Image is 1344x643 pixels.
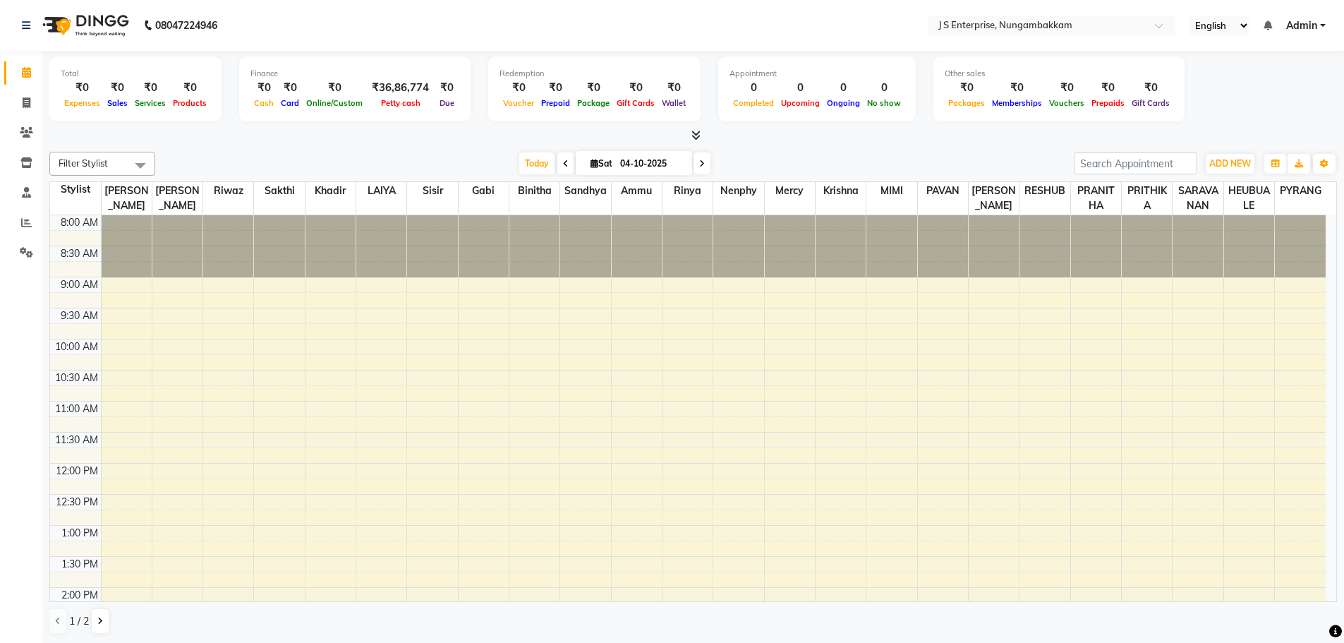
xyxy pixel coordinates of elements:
div: ₹0 [613,80,658,96]
span: [PERSON_NAME] [969,182,1019,215]
div: 2:00 PM [59,588,101,603]
div: ₹36,86,774 [366,80,435,96]
span: Admin [1286,18,1317,33]
div: 12:00 PM [53,464,101,479]
span: Upcoming [777,98,823,108]
span: Packages [945,98,988,108]
span: riwaz [203,182,253,200]
span: sisir [407,182,457,200]
span: rinya [662,182,713,200]
span: Due [436,98,458,108]
span: ammu [612,182,662,200]
span: Prepaids [1088,98,1128,108]
span: ADD NEW [1209,158,1251,169]
span: LAIYA [356,182,406,200]
span: krishna [816,182,866,200]
div: 1:00 PM [59,526,101,541]
input: Search Appointment [1074,152,1197,174]
div: 9:30 AM [58,308,101,323]
div: 11:00 AM [52,402,101,416]
div: ₹0 [104,80,131,96]
div: 8:00 AM [58,215,101,230]
div: 0 [729,80,777,96]
span: nenphy [713,182,763,200]
button: ADD NEW [1206,154,1254,174]
span: HEUBUALE [1224,182,1274,215]
div: 10:00 AM [52,339,101,354]
div: Total [61,68,210,80]
div: 1:30 PM [59,557,101,572]
span: binitha [509,182,559,200]
span: No show [864,98,904,108]
div: Other sales [945,68,1173,80]
div: ₹0 [131,80,169,96]
span: Filter Stylist [59,157,108,169]
img: logo [36,6,133,45]
span: Sales [104,98,131,108]
div: ₹0 [945,80,988,96]
span: Today [519,152,555,174]
span: Vouchers [1046,98,1088,108]
span: SARAVANAN [1173,182,1223,215]
span: Products [169,98,210,108]
span: MIMI [866,182,916,200]
div: 12:30 PM [53,495,101,510]
span: Memberships [988,98,1046,108]
div: ₹0 [1088,80,1128,96]
span: sakthi [254,182,304,200]
span: PRITHIKA [1122,182,1172,215]
span: mercy [765,182,815,200]
span: sandhya [560,182,610,200]
span: Prepaid [538,98,574,108]
div: ₹0 [500,80,538,96]
div: ₹0 [169,80,210,96]
span: Ongoing [823,98,864,108]
div: Stylist [50,182,101,197]
div: ₹0 [538,80,574,96]
div: Finance [250,68,459,80]
div: ₹0 [658,80,689,96]
input: 2025-10-04 [616,153,686,174]
span: 1 / 2 [69,614,89,629]
div: ₹0 [435,80,459,96]
div: ₹0 [1128,80,1173,96]
span: Gift Cards [1128,98,1173,108]
span: PAVAN [918,182,968,200]
span: [PERSON_NAME] [152,182,202,215]
div: ₹0 [988,80,1046,96]
div: ₹0 [303,80,366,96]
span: [PERSON_NAME] [102,182,152,215]
span: Card [277,98,303,108]
div: ₹0 [61,80,104,96]
span: Petty cash [377,98,424,108]
div: ₹0 [574,80,613,96]
div: Appointment [729,68,904,80]
span: gabi [459,182,509,200]
span: Expenses [61,98,104,108]
span: Wallet [658,98,689,108]
span: PRANITHA [1071,182,1121,215]
span: Package [574,98,613,108]
div: 0 [823,80,864,96]
span: Voucher [500,98,538,108]
span: Cash [250,98,277,108]
div: 8:30 AM [58,246,101,261]
div: ₹0 [277,80,303,96]
div: 0 [777,80,823,96]
div: ₹0 [1046,80,1088,96]
span: Completed [729,98,777,108]
span: Gift Cards [613,98,658,108]
div: ₹0 [250,80,277,96]
span: khadir [305,182,356,200]
span: Online/Custom [303,98,366,108]
span: PYRANG [1275,182,1326,200]
div: 0 [864,80,904,96]
div: Redemption [500,68,689,80]
span: RESHUB [1019,182,1070,200]
span: Sat [587,158,616,169]
div: 10:30 AM [52,371,101,385]
div: 11:30 AM [52,433,101,447]
b: 08047224946 [155,6,217,45]
span: Services [131,98,169,108]
div: 9:00 AM [58,277,101,292]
